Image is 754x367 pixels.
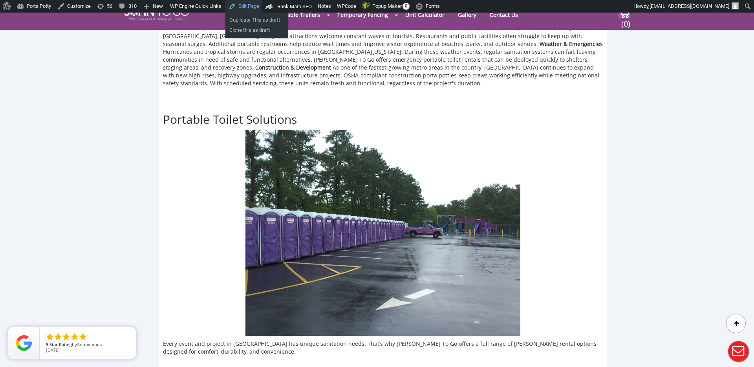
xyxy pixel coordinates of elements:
[46,341,48,347] span: 5
[403,3,410,10] span: 0
[49,341,72,347] span: Star Rating
[225,15,288,25] a: Duplicate This as draft
[62,332,71,341] li: 
[16,335,32,351] img: Review Rating
[70,332,79,341] li: 
[723,336,754,367] button: Live Chat
[46,347,60,353] span: [DATE]
[78,332,88,341] li: 
[45,332,55,341] li: 
[53,332,63,341] li: 
[650,3,729,9] span: [EMAIL_ADDRESS][DOMAIN_NAME]
[225,25,288,35] a: Clone this as draft
[277,4,312,9] span: Rank Math SEO
[77,341,102,347] span: Anonymous
[46,342,130,348] span: by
